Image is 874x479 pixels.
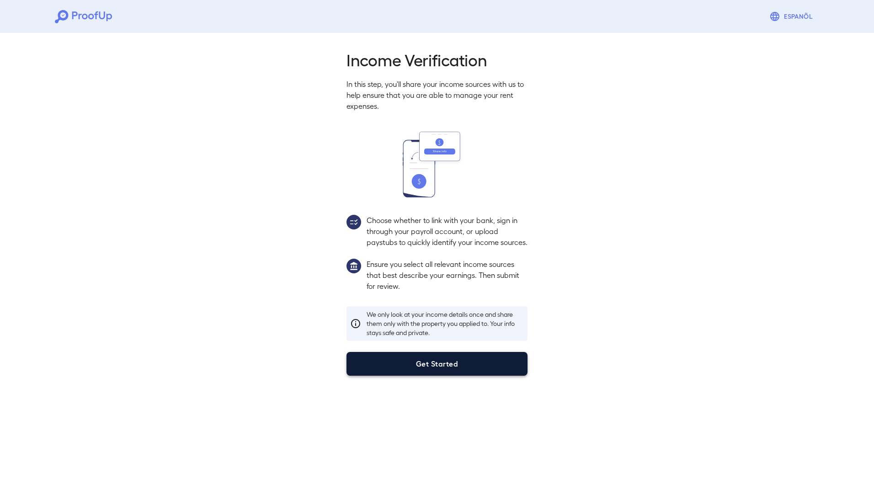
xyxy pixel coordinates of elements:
img: group2.svg [346,215,361,229]
p: Choose whether to link with your bank, sign in through your payroll account, or upload paystubs t... [367,215,528,248]
img: group1.svg [346,259,361,273]
button: Get Started [346,352,528,376]
h2: Income Verification [346,49,528,69]
p: In this step, you'll share your income sources with us to help ensure that you are able to manage... [346,79,528,112]
p: We only look at your income details once and share them only with the property you applied to. Yo... [367,310,524,337]
button: Espanõl [766,7,819,26]
img: transfer_money.svg [403,132,471,197]
p: Ensure you select all relevant income sources that best describe your earnings. Then submit for r... [367,259,528,292]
